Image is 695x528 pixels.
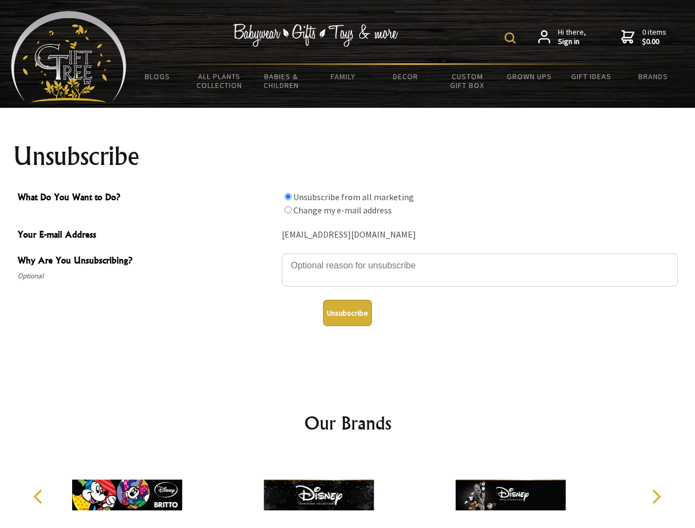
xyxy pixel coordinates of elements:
[621,28,666,47] a: 0 items$0.00
[233,24,398,47] img: Babywear - Gifts - Toys & more
[13,143,682,169] h1: Unsubscribe
[642,27,666,47] span: 0 items
[284,193,292,200] input: What Do You Want to Do?
[538,28,586,47] a: Hi there,Sign in
[11,11,127,102] img: Babyware - Gifts - Toys and more...
[127,65,189,88] a: BLOGS
[189,65,251,97] a: All Plants Collection
[282,227,678,244] div: [EMAIL_ADDRESS][DOMAIN_NAME]
[28,485,52,509] button: Previous
[505,32,516,43] img: product search
[293,205,392,216] label: Change my e-mail address
[498,65,560,88] a: Grown Ups
[282,254,678,287] textarea: Why Are You Unsubscribing?
[18,269,276,283] span: Optional
[293,191,414,202] label: Unsubscribe from all marketing
[558,28,586,47] span: Hi there,
[313,65,375,88] a: Family
[22,410,674,436] h2: Our Brands
[323,300,372,326] button: Unsubscribe
[644,485,668,509] button: Next
[560,65,622,88] a: Gift Ideas
[250,65,313,97] a: Babies & Children
[436,65,499,97] a: Custom Gift Box
[284,206,292,213] input: What Do You Want to Do?
[374,65,436,88] a: Decor
[558,37,586,47] strong: Sign in
[642,37,666,47] strong: $0.00
[18,228,276,244] span: Your E-mail Address
[18,254,276,269] span: Why Are You Unsubscribing?
[622,65,685,88] a: Brands
[18,190,276,206] span: What Do You Want to Do?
